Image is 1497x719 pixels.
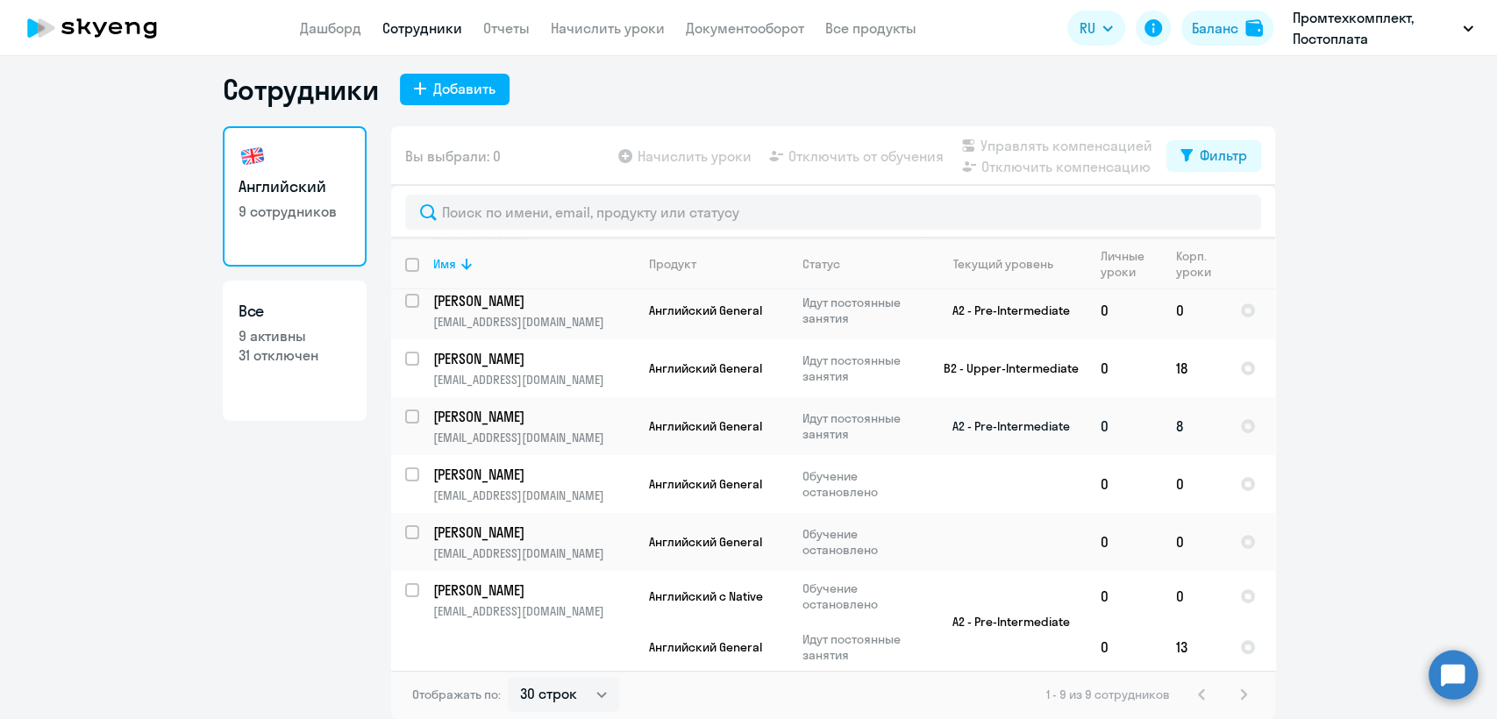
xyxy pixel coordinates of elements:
p: [PERSON_NAME] [433,465,631,484]
a: Английский9 сотрудников [223,126,367,267]
span: RU [1080,18,1095,39]
a: Документооборот [686,19,804,37]
p: [PERSON_NAME] [433,349,631,368]
div: Имя [433,256,634,272]
img: balance [1245,19,1263,37]
p: Идут постоянные занятия [802,631,923,663]
td: A2 - Pre-Intermediate [923,397,1087,455]
h1: Сотрудники [223,72,379,107]
p: [EMAIL_ADDRESS][DOMAIN_NAME] [433,314,634,330]
p: [PERSON_NAME] [433,407,631,426]
p: [EMAIL_ADDRESS][DOMAIN_NAME] [433,430,634,445]
p: [PERSON_NAME] [433,291,631,310]
button: RU [1067,11,1125,46]
p: [PERSON_NAME] [433,580,631,600]
td: 0 [1162,281,1226,339]
div: Личные уроки [1101,248,1161,280]
button: Фильтр [1166,140,1261,172]
p: Обучение остановлено [802,526,923,558]
a: [PERSON_NAME] [433,407,634,426]
div: Фильтр [1200,145,1247,166]
p: [EMAIL_ADDRESS][DOMAIN_NAME] [433,603,634,619]
td: A2 - Pre-Intermediate [923,281,1087,339]
p: Идут постоянные занятия [802,352,923,384]
p: Обучение остановлено [802,468,923,500]
span: Вы выбрали: 0 [405,146,501,167]
td: B2 - Upper-Intermediate [923,339,1087,397]
a: Отчеты [483,19,530,37]
p: Обучение остановлено [802,580,923,612]
span: Английский General [649,476,762,492]
td: 0 [1087,571,1162,622]
span: Английский General [649,303,762,318]
p: 9 сотрудников [239,202,351,221]
button: Балансbalance [1181,11,1273,46]
p: [EMAIL_ADDRESS][DOMAIN_NAME] [433,488,634,503]
button: Добавить [400,74,510,105]
a: [PERSON_NAME] [433,465,634,484]
a: [PERSON_NAME] [433,580,634,600]
input: Поиск по имени, email, продукту или статусу [405,195,1261,230]
button: Промтехкомплект, Постоплата [1284,7,1482,49]
p: [PERSON_NAME] [433,523,631,542]
div: Имя [433,256,456,272]
a: Все9 активны31 отключен [223,281,367,421]
span: 1 - 9 из 9 сотрудников [1046,687,1170,702]
td: 0 [1162,513,1226,571]
h3: Все [239,300,351,323]
div: Текущий уровень [953,256,1053,272]
span: Английский General [649,418,762,434]
td: 0 [1087,281,1162,339]
p: Идут постоянные занятия [802,295,923,326]
img: english [239,142,267,170]
span: Английский General [649,360,762,376]
a: [PERSON_NAME] [433,523,634,542]
a: Начислить уроки [551,19,665,37]
td: 0 [1162,455,1226,513]
td: 0 [1087,339,1162,397]
td: 0 [1162,571,1226,622]
div: Баланс [1192,18,1238,39]
a: [PERSON_NAME] [433,349,634,368]
span: Отображать по: [412,687,501,702]
h3: Английский [239,175,351,198]
td: 13 [1162,622,1226,673]
td: 8 [1162,397,1226,455]
a: [PERSON_NAME] [433,291,634,310]
div: Текущий уровень [937,256,1086,272]
p: 31 отключен [239,345,351,365]
div: Статус [802,256,840,272]
span: Английский General [649,534,762,550]
div: Корп. уроки [1176,248,1225,280]
td: 18 [1162,339,1226,397]
p: Идут постоянные занятия [802,410,923,442]
p: [EMAIL_ADDRESS][DOMAIN_NAME] [433,545,634,561]
p: Промтехкомплект, Постоплата [1293,7,1456,49]
div: Добавить [433,78,495,99]
td: 0 [1087,622,1162,673]
span: Английский с Native [649,588,763,604]
span: Английский General [649,639,762,655]
div: Продукт [649,256,696,272]
a: Все продукты [825,19,916,37]
td: 0 [1087,455,1162,513]
a: Дашборд [300,19,361,37]
td: 0 [1087,513,1162,571]
p: [EMAIL_ADDRESS][DOMAIN_NAME] [433,372,634,388]
td: 0 [1087,397,1162,455]
a: Сотрудники [382,19,462,37]
p: 9 активны [239,326,351,345]
td: A2 - Pre-Intermediate [923,571,1087,673]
